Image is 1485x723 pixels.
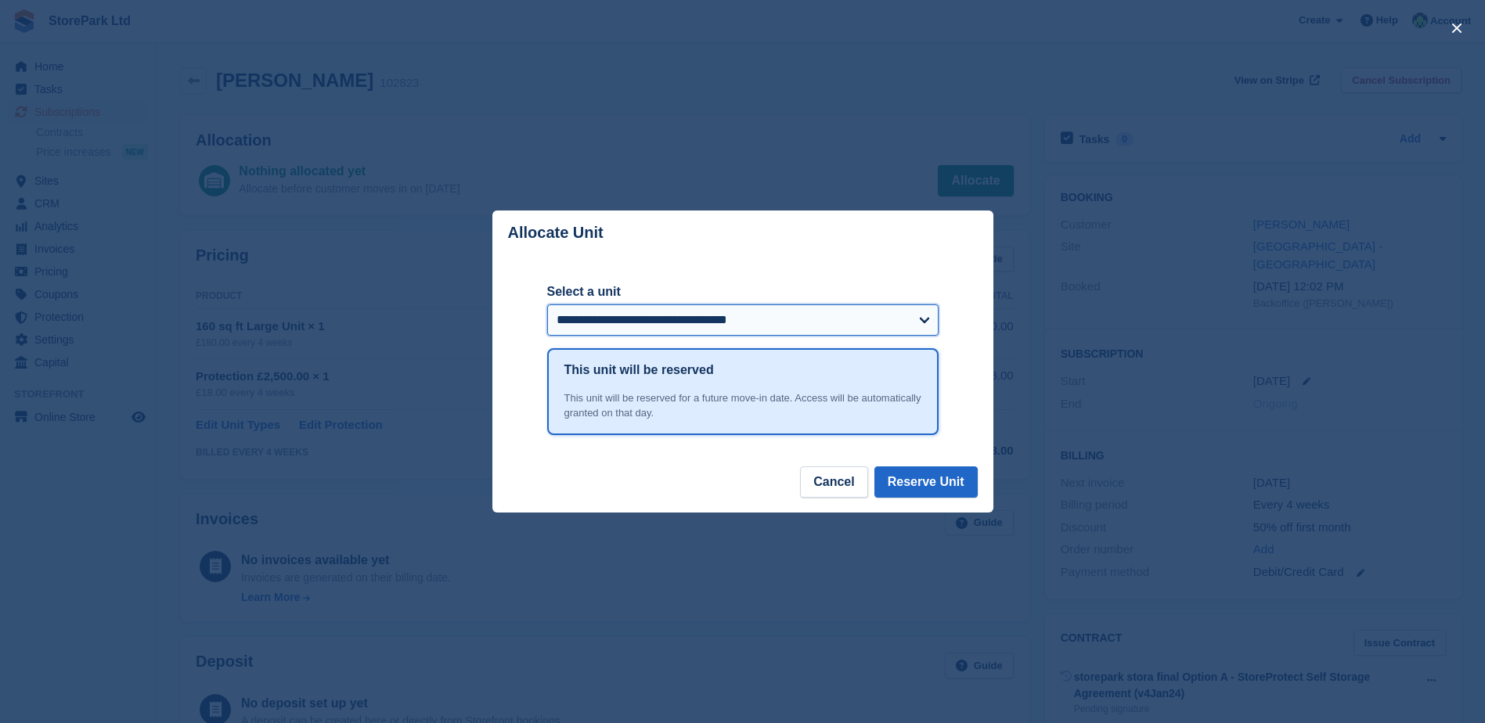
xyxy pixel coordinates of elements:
button: close [1444,16,1469,41]
label: Select a unit [547,282,939,301]
p: Allocate Unit [508,224,604,242]
div: This unit will be reserved for a future move-in date. Access will be automatically granted on tha... [564,390,921,421]
h1: This unit will be reserved [564,361,714,379]
button: Reserve Unit [874,466,978,498]
button: Cancel [800,466,867,498]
